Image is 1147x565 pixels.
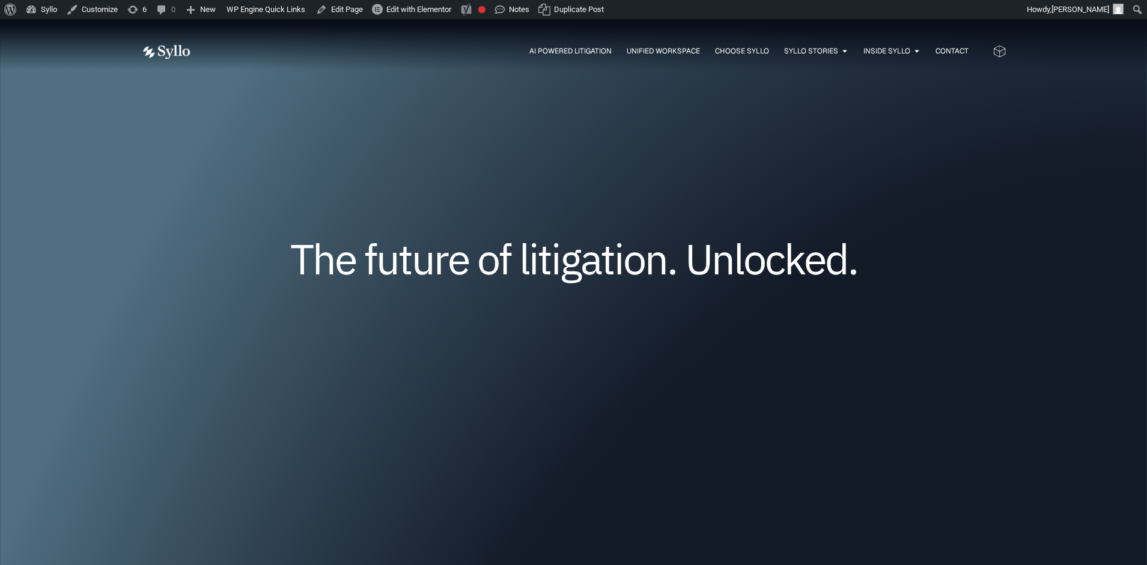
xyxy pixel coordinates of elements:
[529,46,612,56] a: AI Powered Litigation
[213,239,934,279] h1: The future of litigation. Unlocked.
[1051,5,1109,14] span: [PERSON_NAME]
[478,6,485,13] div: Focus keyphrase not set
[863,46,910,56] a: Inside Syllo
[715,46,769,56] a: Choose Syllo
[627,46,700,56] a: Unified Workspace
[784,46,838,56] a: Syllo Stories
[214,46,969,57] nav: Menu
[936,46,969,56] a: Contact
[214,46,969,57] div: Menu Toggle
[386,5,451,14] span: Edit with Elementor
[141,44,190,59] img: white logo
